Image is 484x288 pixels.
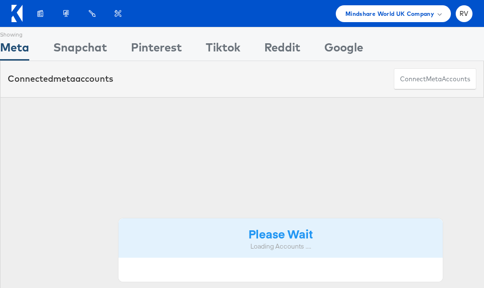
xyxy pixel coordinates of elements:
[264,39,300,61] div: Reddit
[131,39,182,61] div: Pinterest
[53,73,75,84] span: meta
[426,75,442,84] span: meta
[8,73,113,85] div: Connected accounts
[460,11,469,17] span: RV
[126,242,436,251] div: Loading Accounts ....
[324,39,363,61] div: Google
[248,225,313,241] strong: Please Wait
[345,9,434,19] span: Mindshare World UK Company
[206,39,240,61] div: Tiktok
[394,68,476,90] button: ConnectmetaAccounts
[53,39,107,61] div: Snapchat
